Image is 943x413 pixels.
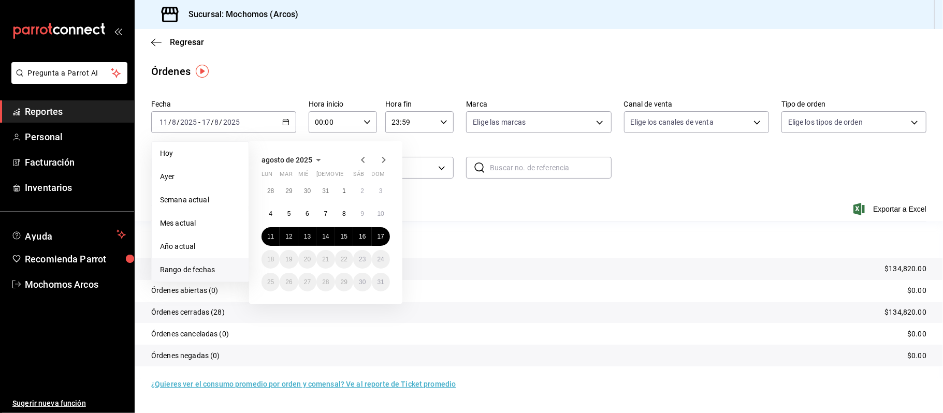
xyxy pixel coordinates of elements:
[316,250,335,269] button: 21 de agosto de 2025
[285,278,292,286] abbr: 26 de agosto de 2025
[285,187,292,195] abbr: 29 de julio de 2025
[160,195,240,205] span: Semana actual
[359,278,366,286] abbr: 30 de agosto de 2025
[885,263,926,274] p: $134,820.00
[180,8,298,21] h3: Sucursal: Mochomos (Arcos)
[341,256,347,263] abbr: 22 de agosto de 2025
[322,256,329,263] abbr: 21 de agosto de 2025
[151,350,220,361] p: Órdenes negadas (0)
[316,182,335,200] button: 31 de julio de 2025
[220,118,223,126] span: /
[335,171,343,182] abbr: viernes
[151,101,296,108] label: Fecha
[378,233,384,240] abbr: 17 de agosto de 2025
[473,117,526,127] span: Elige las marcas
[322,187,329,195] abbr: 31 de julio de 2025
[214,118,220,126] input: --
[781,101,926,108] label: Tipo de orden
[198,118,200,126] span: -
[907,329,926,340] p: $0.00
[335,250,353,269] button: 22 de agosto de 2025
[309,101,377,108] label: Hora inicio
[160,171,240,182] span: Ayer
[151,233,926,246] p: Resumen
[378,256,384,263] abbr: 24 de agosto de 2025
[322,233,329,240] abbr: 14 de agosto de 2025
[631,117,714,127] span: Elige los canales de venta
[490,157,611,178] input: Buscar no. de referencia
[262,171,272,182] abbr: lunes
[201,118,211,126] input: --
[262,156,312,164] span: agosto de 2025
[151,285,219,296] p: Órdenes abiertas (0)
[385,101,454,108] label: Hora fin
[359,233,366,240] abbr: 16 de agosto de 2025
[353,250,371,269] button: 23 de agosto de 2025
[285,233,292,240] abbr: 12 de agosto de 2025
[298,171,308,182] abbr: miércoles
[262,204,280,223] button: 4 de agosto de 2025
[7,75,127,86] a: Pregunta a Parrot AI
[287,210,291,217] abbr: 5 de agosto de 2025
[267,256,274,263] abbr: 18 de agosto de 2025
[285,256,292,263] abbr: 19 de agosto de 2025
[25,105,126,119] span: Reportes
[151,64,191,79] div: Órdenes
[12,398,126,409] span: Sugerir nueva función
[160,148,240,159] span: Hoy
[335,273,353,291] button: 29 de agosto de 2025
[267,233,274,240] abbr: 11 de agosto de 2025
[196,65,209,78] img: Tooltip marker
[280,171,292,182] abbr: martes
[788,117,863,127] span: Elige los tipos de orden
[267,278,274,286] abbr: 25 de agosto de 2025
[298,227,316,246] button: 13 de agosto de 2025
[335,182,353,200] button: 1 de agosto de 2025
[160,218,240,229] span: Mes actual
[466,101,611,108] label: Marca
[298,204,316,223] button: 6 de agosto de 2025
[907,285,926,296] p: $0.00
[335,227,353,246] button: 15 de agosto de 2025
[624,101,769,108] label: Canal de venta
[160,264,240,275] span: Rango de fechas
[159,118,168,126] input: --
[316,171,378,182] abbr: jueves
[171,118,177,126] input: --
[280,250,298,269] button: 19 de agosto de 2025
[269,210,272,217] abbr: 4 de agosto de 2025
[28,68,111,79] span: Pregunta a Parrot AI
[372,204,390,223] button: 10 de agosto de 2025
[341,278,347,286] abbr: 29 de agosto de 2025
[25,155,126,169] span: Facturación
[855,203,926,215] button: Exportar a Excel
[360,210,364,217] abbr: 9 de agosto de 2025
[304,233,311,240] abbr: 13 de agosto de 2025
[280,182,298,200] button: 29 de julio de 2025
[372,273,390,291] button: 31 de agosto de 2025
[304,256,311,263] abbr: 20 de agosto de 2025
[151,37,204,47] button: Regresar
[25,181,126,195] span: Inventarios
[885,307,926,318] p: $134,820.00
[324,210,328,217] abbr: 7 de agosto de 2025
[25,252,126,266] span: Recomienda Parrot
[372,171,385,182] abbr: domingo
[280,273,298,291] button: 26 de agosto de 2025
[151,307,225,318] p: Órdenes cerradas (28)
[262,273,280,291] button: 25 de agosto de 2025
[353,273,371,291] button: 30 de agosto de 2025
[151,329,229,340] p: Órdenes canceladas (0)
[342,210,346,217] abbr: 8 de agosto de 2025
[25,130,126,144] span: Personal
[378,210,384,217] abbr: 10 de agosto de 2025
[211,118,214,126] span: /
[353,204,371,223] button: 9 de agosto de 2025
[306,210,309,217] abbr: 6 de agosto de 2025
[298,273,316,291] button: 27 de agosto de 2025
[372,250,390,269] button: 24 de agosto de 2025
[322,278,329,286] abbr: 28 de agosto de 2025
[353,182,371,200] button: 2 de agosto de 2025
[262,227,280,246] button: 11 de agosto de 2025
[907,350,926,361] p: $0.00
